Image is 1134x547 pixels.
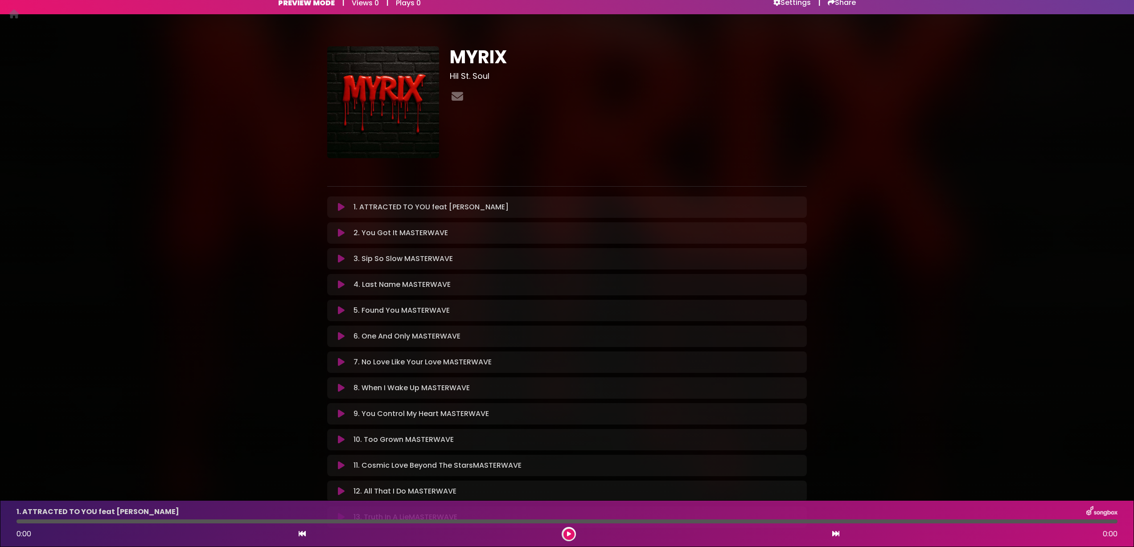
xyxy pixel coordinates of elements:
img: sJXBwxi8SXCC0fEWSYwK [327,46,439,158]
p: 12. All That I Do MASTERWAVE [353,486,456,497]
p: 8. When I Wake Up MASTERWAVE [353,383,470,393]
p: 10. Too Grown MASTERWAVE [353,434,454,445]
p: 5. Found You MASTERWAVE [353,305,450,316]
h3: Hil St. Soul [450,71,807,81]
p: 1. ATTRACTED TO YOU feat [PERSON_NAME] [353,202,509,212]
span: 0:00 [16,529,31,539]
p: 6. One And Only MASTERWAVE [353,331,460,342]
p: 1. ATTRACTED TO YOU feat [PERSON_NAME] [16,506,179,517]
p: 7. No Love Like Your Love MASTERWAVE [353,357,492,367]
p: 4. Last Name MASTERWAVE [353,279,451,290]
p: 9. You Control My Heart MASTERWAVE [353,408,489,419]
p: 3. Sip So Slow MASTERWAVE [353,253,453,264]
p: 11. Cosmic Love Beyond The StarsMASTERWAVE [353,460,522,471]
p: 2. You Got It MASTERWAVE [353,228,448,238]
span: 0:00 [1103,529,1118,539]
h1: MYRIX [450,46,807,68]
img: songbox-logo-white.png [1086,506,1118,518]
